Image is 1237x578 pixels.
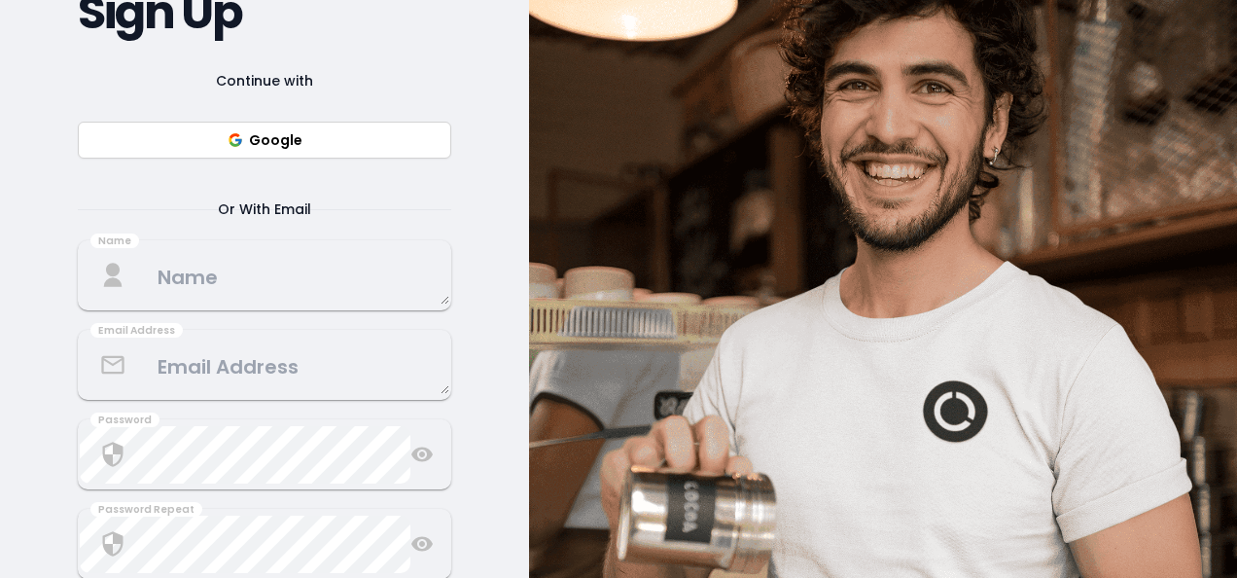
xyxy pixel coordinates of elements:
[90,323,183,339] div: Email Address
[90,502,202,518] div: Password Repeat
[90,413,159,428] div: Password
[194,198,335,221] span: Or With Email
[78,122,451,159] button: Google
[90,234,139,249] div: Name
[193,69,336,92] span: Continue with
